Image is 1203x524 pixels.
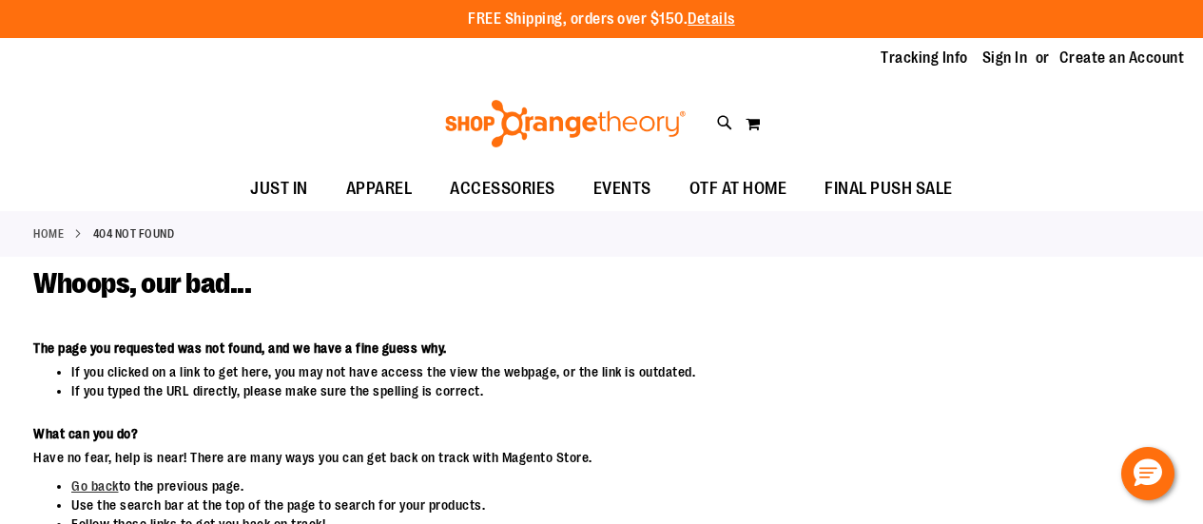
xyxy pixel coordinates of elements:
a: Sign In [982,48,1028,68]
li: If you clicked on a link to get here, you may not have access the view the webpage, or the link i... [71,362,933,381]
p: FREE Shipping, orders over $150. [468,9,735,30]
a: Go back [71,478,119,494]
span: Whoops, our bad... [33,267,251,300]
li: to the previous page. [71,476,933,495]
span: FINAL PUSH SALE [825,167,953,210]
a: Tracking Info [881,48,968,68]
a: Create an Account [1059,48,1185,68]
strong: 404 Not Found [93,225,175,243]
dt: What can you do? [33,424,933,443]
li: Use the search bar at the top of the page to search for your products. [71,495,933,514]
dt: The page you requested was not found, and we have a fine guess why. [33,339,933,358]
span: EVENTS [593,167,651,210]
a: JUST IN [231,167,327,211]
a: FINAL PUSH SALE [805,167,972,211]
a: OTF AT HOME [670,167,806,211]
a: APPAREL [327,167,432,211]
img: Shop Orangetheory [442,100,689,147]
span: ACCESSORIES [450,167,555,210]
span: JUST IN [250,167,308,210]
a: ACCESSORIES [431,167,574,211]
a: Home [33,225,64,243]
li: If you typed the URL directly, please make sure the spelling is correct. [71,381,933,400]
a: Details [688,10,735,28]
span: OTF AT HOME [689,167,787,210]
span: APPAREL [346,167,413,210]
button: Hello, have a question? Let’s chat. [1121,447,1174,500]
dd: Have no fear, help is near! There are many ways you can get back on track with Magento Store. [33,448,933,467]
a: EVENTS [574,167,670,211]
